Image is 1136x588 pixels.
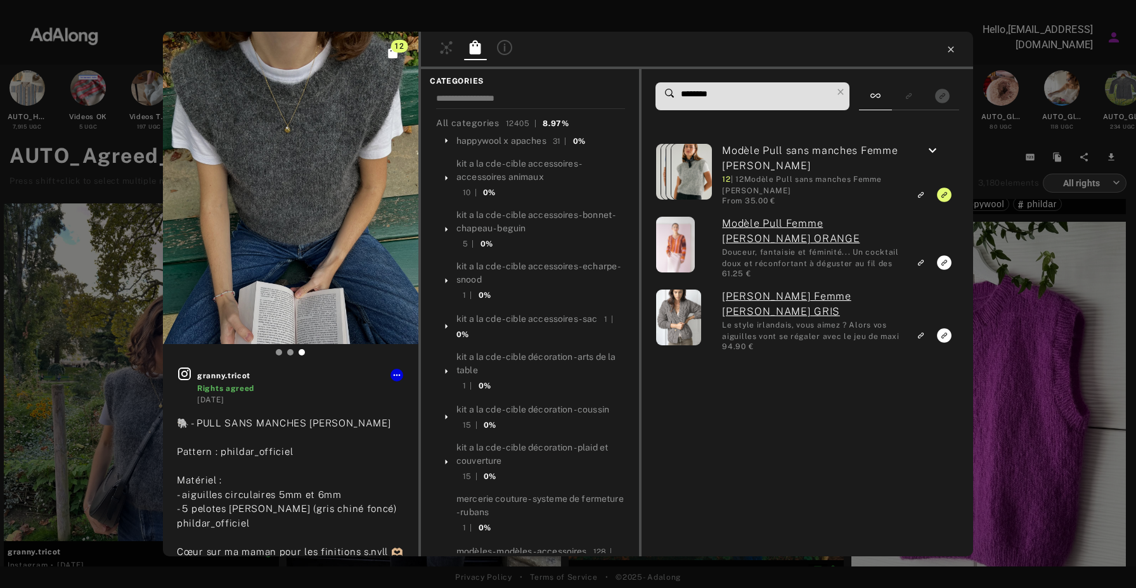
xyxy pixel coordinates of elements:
[593,546,612,558] div: 128 |
[722,175,730,184] span: 12
[931,87,954,105] button: Show only exact products linked
[463,380,472,392] div: 1 |
[573,136,585,147] div: 0%
[197,395,224,404] time: 2025-09-24T06:34:14.000Z
[1073,527,1136,588] iframe: Chat Widget
[456,403,609,416] div: kit a la cde - cible décoration - coussin
[456,329,468,340] div: 0%
[722,216,901,246] a: (ada-happywool-2501) Modèle Pull Femme Léontine ORANGE: Douceur, fantaisie et féminité... Un cock...
[656,290,701,345] img: 051027_2447_S1.jpg
[925,143,940,158] i: keyboard_arrow_down
[722,319,901,341] div: Le style irlandais, vous aimez ? Alors vos aiguilles vont se régaler avec le jeu de maxi torsades...
[897,87,920,105] button: Show only similar products linked
[463,419,477,431] div: 15 |
[666,144,711,200] img: 061243_2360_S1.jpg
[390,40,408,53] span: 12
[656,144,701,200] img: 061243_2441_S1.jpg
[479,380,491,392] div: 0%
[463,522,472,534] div: 1 |
[456,350,625,377] div: kit a la cde - cible décoration - arts de la table
[506,118,537,129] div: 12405 |
[661,144,706,200] img: 061243_2315_S1.jpg
[722,289,901,319] a: (ada-happywool-5893) Modèle Gilet Femme Léontine GRIS: Le style irlandais, vous aimez ? Alors vos...
[656,217,695,272] img: 056845_1396_S1.jpg
[456,260,625,286] div: kit a la cde - cible accessoires - echarpe - snood
[456,441,625,468] div: kit a la cde - cible décoration - plaid et couverture
[722,195,901,207] div: From 35,00 €
[463,471,477,482] div: 15 |
[479,290,491,301] div: 0%
[177,418,404,585] span: 🐘 - PULL SANS MANCHES [PERSON_NAME] Pattern : phildar_officiel Matériel : - aiguilles circulaires...
[463,238,474,250] div: 5 |
[1073,527,1136,588] div: Widget de chat
[430,75,630,87] span: CATEGORIES
[436,117,569,130] div: All categories
[483,187,495,198] div: 0%
[456,312,598,326] div: kit a la cde - cible accessoires - sac
[479,522,491,534] div: 0%
[553,136,567,147] div: 31 |
[387,46,399,59] span: Click to see all exact linked products
[463,187,477,198] div: 10 |
[933,186,956,203] button: Unlink to exact product
[722,268,901,279] div: 61,25 €
[909,186,933,203] button: Link to similar product
[933,327,956,344] button: Link to exact product
[909,254,933,271] button: Link to similar product
[481,238,493,250] div: 0%
[456,492,625,519] div: mercerie couture - systeme de fermeture - rubans
[463,290,472,301] div: 1 |
[197,370,404,381] span: granny.tricot
[456,134,546,148] div: happywool x apaches
[604,314,614,325] div: 1 |
[456,208,625,235] div: kit a la cde - cible accessoires - bonnet - chapeau - beguin
[543,118,569,129] div: 8.97%
[456,545,587,558] div: modèles - modèles - accessoires
[909,327,933,344] button: Link to similar product
[197,384,254,393] span: Rights agreed
[484,419,496,431] div: 0%
[456,157,625,184] div: kit a la cde - cible accessoires - accessoires animaux
[722,174,901,195] div: | 12 Modèle Pull sans manches Femme [PERSON_NAME]
[484,471,496,482] div: 0%
[722,341,901,352] div: 94,90 €
[722,246,901,268] div: Douceur, fantaisie et féminité... Un cocktail doux et réconfortant à déguster au fil des points s...
[669,144,714,200] img: 061243_2091_S1.jpg
[933,254,956,271] button: Link to exact product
